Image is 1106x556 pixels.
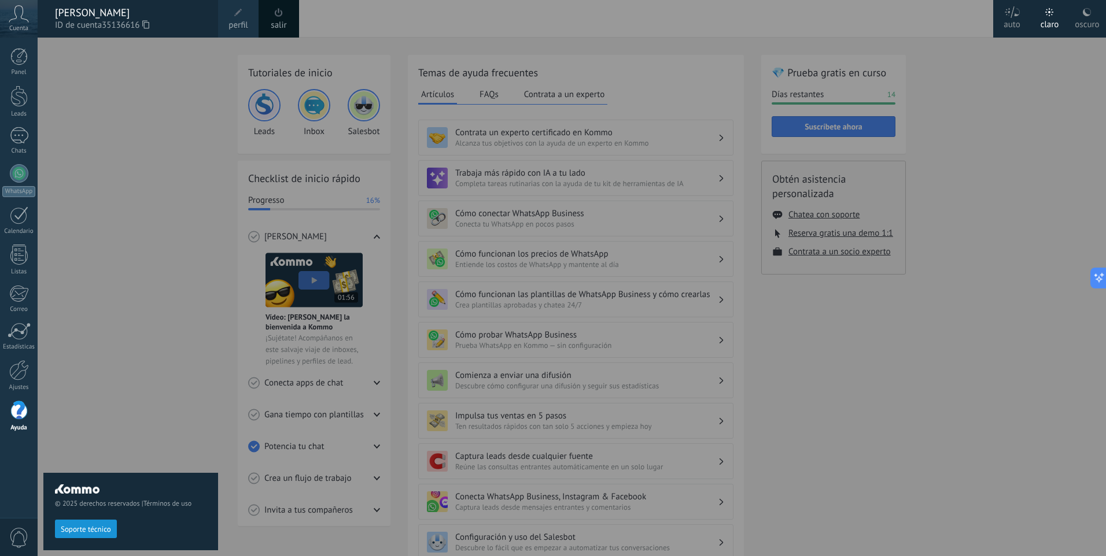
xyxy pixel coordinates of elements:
div: Estadísticas [2,343,36,351]
div: Panel [2,69,36,76]
div: Calendario [2,228,36,235]
div: auto [1004,8,1020,38]
div: Chats [2,147,36,155]
div: [PERSON_NAME] [55,6,207,19]
div: Ajustes [2,384,36,391]
span: perfil [228,19,248,32]
div: WhatsApp [2,186,35,197]
span: ID de cuenta [55,19,207,32]
div: oscuro [1075,8,1099,38]
div: Leads [2,110,36,118]
div: Ayuda [2,424,36,432]
a: Soporte técnico [55,524,117,533]
button: Soporte técnico [55,520,117,538]
span: Soporte técnico [61,525,111,533]
span: © 2025 derechos reservados | [55,499,207,508]
div: Listas [2,268,36,276]
span: Cuenta [9,25,28,32]
a: Términos de uso [143,499,191,508]
div: Correo [2,306,36,313]
div: claro [1041,8,1059,38]
a: salir [271,19,286,32]
span: 35136616 [102,19,149,32]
